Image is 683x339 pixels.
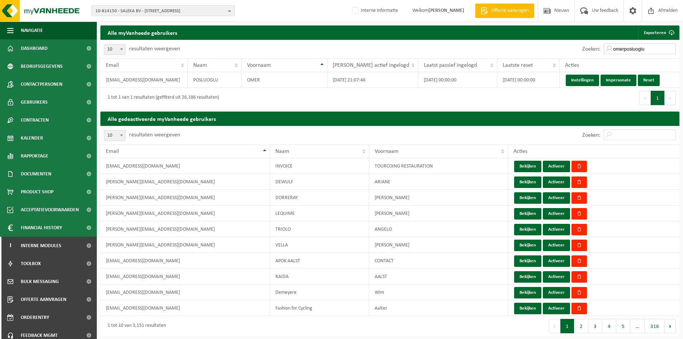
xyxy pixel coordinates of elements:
td: [DATE] 21:07:46 [327,72,418,88]
td: Aalter [369,300,508,316]
span: Kalender [21,129,43,147]
button: Activeer [543,224,570,235]
span: Email [106,149,119,154]
td: Demeyere [270,284,370,300]
label: Zoeken: [582,46,600,52]
span: Dashboard [21,39,48,57]
td: Wim [369,284,508,300]
td: VELLA [270,237,370,253]
td: TRIOLO [270,221,370,237]
span: Financial History [21,219,62,237]
button: Activeer [543,192,570,204]
span: … [630,319,645,333]
span: I [7,237,14,255]
button: 10-814150 - SALEKA BV - [STREET_ADDRESS] [91,5,235,16]
span: Voornaam [247,62,271,68]
td: [DATE] 00:00:00 [497,72,560,88]
span: 10 [104,44,125,55]
td: ARIANE [369,174,508,190]
button: Bekijken [514,192,541,204]
button: Activeer [543,271,570,283]
span: Rapportage [21,147,48,165]
span: Offerte aanvragen [21,291,66,309]
button: Bekijken [514,176,541,188]
button: 1 [560,319,574,333]
span: Bedrijfsgegevens [21,57,63,75]
span: Toolbox [21,255,41,273]
button: 5 [616,319,630,333]
button: Bekijken [514,240,541,251]
button: Activeer [543,208,570,220]
button: 2 [574,319,588,333]
td: POSLUOGLU [188,72,241,88]
span: Email [106,62,119,68]
h2: Alle myVanheede gebruikers [100,25,184,39]
td: [DATE] 00:00:00 [418,72,497,88]
td: AALST [369,269,508,284]
span: Contracten [21,111,49,129]
span: Interne modules [21,237,61,255]
td: APOK AALST [270,253,370,269]
button: Previous [549,319,560,333]
button: Bekijken [514,271,541,283]
td: RAIDA [270,269,370,284]
button: Activeer [543,176,570,188]
label: resultaten weergeven [129,46,180,52]
span: Bulk Messaging [21,273,59,291]
a: Impersonate [601,75,636,86]
span: Contactpersonen [21,75,62,93]
td: INVOICE [270,158,370,174]
span: Documenten [21,165,51,183]
button: 4 [602,319,616,333]
td: [PERSON_NAME][EMAIL_ADDRESS][DOMAIN_NAME] [100,206,270,221]
td: DORRERAY [270,190,370,206]
span: Gebruikers [21,93,48,111]
span: Acties [513,149,527,154]
td: LEQUIME [270,206,370,221]
label: Zoeken: [582,132,600,138]
label: Interne informatie [351,5,398,16]
button: Activeer [543,255,570,267]
span: Offerte aanvragen [490,7,531,14]
button: Activeer [543,161,570,172]
span: 10 [104,44,125,55]
td: [EMAIL_ADDRESS][DOMAIN_NAME] [100,300,270,316]
td: [EMAIL_ADDRESS][DOMAIN_NAME] [100,72,188,88]
span: Naam [193,62,207,68]
a: Exporteren [638,25,679,40]
span: Orderentry Goedkeuring [21,309,81,326]
td: [EMAIL_ADDRESS][DOMAIN_NAME] [100,284,270,300]
span: 10-814150 - SALEKA BV - [STREET_ADDRESS] [95,6,225,17]
td: DEWULF [270,174,370,190]
button: Bekijken [514,255,541,267]
span: 10 [104,131,125,141]
span: [PERSON_NAME] actief ingelogd [333,62,409,68]
button: Activeer [543,303,570,314]
h2: Alle gedeactiveerde myVanheede gebruikers [100,112,679,126]
td: [EMAIL_ADDRESS][DOMAIN_NAME] [100,253,270,269]
button: 1 [651,91,665,105]
td: OMER [242,72,327,88]
td: ANGELO [369,221,508,237]
a: Instellingen [566,75,599,86]
div: 1 tot 10 van 3,151 resultaten [104,320,166,333]
td: Fashion for Cycling [270,300,370,316]
span: 10 [104,130,125,141]
td: [PERSON_NAME] [369,190,508,206]
span: Navigatie [21,22,43,39]
a: Reset [638,75,660,86]
button: Next [665,319,676,333]
span: Laatste reset [503,62,533,68]
td: [PERSON_NAME][EMAIL_ADDRESS][DOMAIN_NAME] [100,174,270,190]
span: Product Shop [21,183,53,201]
span: Laatst passief ingelogd [424,62,477,68]
button: Bekijken [514,208,541,220]
td: TOURCOING RESTAURATION [369,158,508,174]
span: Acties [565,62,579,68]
td: [PERSON_NAME] [369,237,508,253]
span: Naam [275,149,289,154]
td: [PERSON_NAME][EMAIL_ADDRESS][DOMAIN_NAME] [100,221,270,237]
strong: [PERSON_NAME] [428,8,464,13]
td: [PERSON_NAME][EMAIL_ADDRESS][DOMAIN_NAME] [100,190,270,206]
button: Bekijken [514,287,541,298]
